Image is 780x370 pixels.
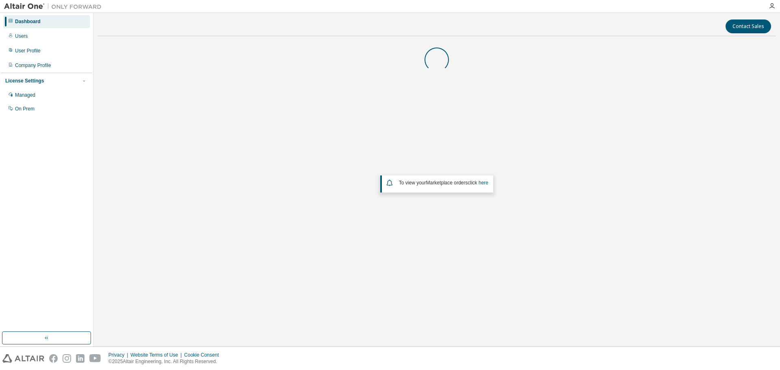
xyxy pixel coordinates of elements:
[108,352,130,358] div: Privacy
[15,18,41,25] div: Dashboard
[399,180,488,186] span: To view your click
[63,354,71,363] img: instagram.svg
[15,106,35,112] div: On Prem
[15,48,41,54] div: User Profile
[726,19,771,33] button: Contact Sales
[479,180,488,186] a: here
[76,354,84,363] img: linkedin.svg
[426,180,468,186] em: Marketplace orders
[5,78,44,84] div: License Settings
[89,354,101,363] img: youtube.svg
[130,352,184,358] div: Website Terms of Use
[15,62,51,69] div: Company Profile
[2,354,44,363] img: altair_logo.svg
[4,2,106,11] img: Altair One
[108,358,224,365] p: © 2025 Altair Engineering, Inc. All Rights Reserved.
[49,354,58,363] img: facebook.svg
[15,92,35,98] div: Managed
[184,352,223,358] div: Cookie Consent
[15,33,28,39] div: Users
